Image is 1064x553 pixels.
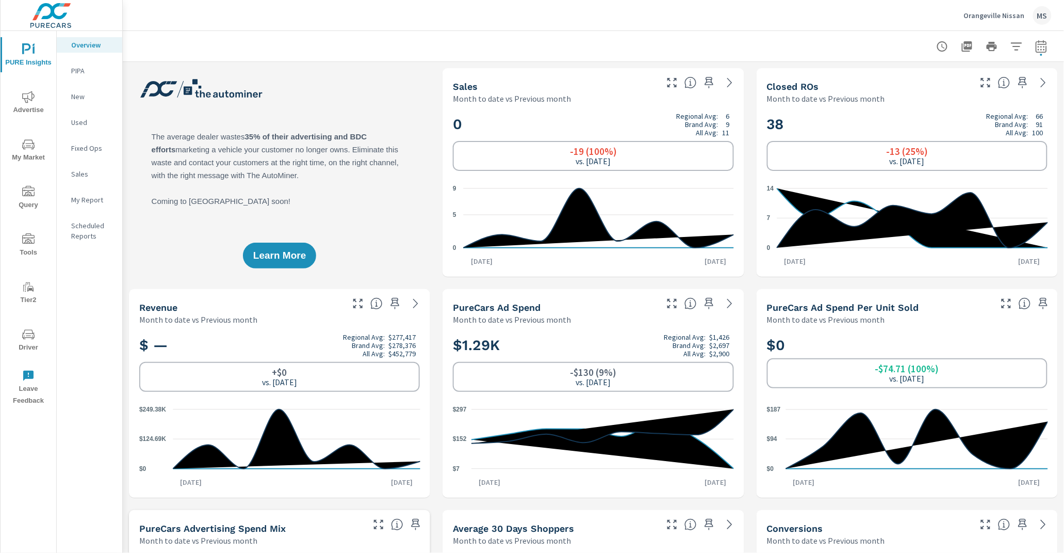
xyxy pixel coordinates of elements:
p: Month to date vs Previous month [767,92,885,105]
p: Fixed Ops [71,143,114,153]
h5: PureCars Ad Spend Per Unit Sold [767,302,919,313]
p: All Avg: [696,129,718,137]
p: 6 [726,112,730,120]
p: Scheduled Reports [71,220,114,241]
p: Orangeville Nissan [964,11,1025,20]
button: "Export Report to PDF" [957,36,977,57]
h6: -19 (100%) [570,146,617,156]
text: 14 [767,185,774,192]
p: $452,779 [388,350,416,358]
text: $187 [767,406,781,413]
span: Save this to your personalized report [701,74,717,91]
p: My Report [71,195,114,205]
div: Overview [57,37,122,53]
p: 66 [1036,112,1043,120]
span: Driver [4,328,53,354]
text: $0 [767,465,774,472]
p: [DATE] [173,477,209,487]
text: 9 [453,185,456,192]
text: 0 [453,244,456,251]
p: Regional Avg: [664,333,706,341]
h2: 0 [453,112,733,137]
p: [DATE] [1011,477,1047,487]
p: Regional Avg: [677,112,718,120]
button: Make Fullscreen [664,74,680,91]
button: Make Fullscreen [977,516,994,533]
h5: PureCars Advertising Spend Mix [139,523,286,534]
span: A rolling 30 day total of daily Shoppers on the dealership website, averaged over the selected da... [684,518,697,531]
button: Make Fullscreen [664,516,680,533]
a: See more details in report [722,295,738,312]
p: Brand Avg: [673,341,706,350]
div: My Report [57,192,122,208]
p: [DATE] [1011,256,1047,266]
span: This table looks at how you compare to the amount of budget you spend per channel as opposed to y... [391,518,403,531]
text: $124.69K [139,436,166,443]
span: Average cost of advertising per each vehicle sold at the dealer over the selected date range. The... [1019,297,1031,310]
p: 11 [723,129,730,137]
p: Month to date vs Previous month [453,534,571,547]
p: vs. [DATE] [890,156,925,166]
p: $1,426 [710,333,730,341]
span: Save this to your personalized report [387,295,403,312]
div: PIPA [57,63,122,78]
div: Fixed Ops [57,140,122,156]
button: Print Report [981,36,1002,57]
p: PIPA [71,66,114,76]
a: See more details in report [722,74,738,91]
text: $94 [767,435,777,443]
p: Sales [71,169,114,179]
h5: PureCars Ad Spend [453,302,541,313]
span: Number of Repair Orders Closed by the selected dealership group over the selected time range. [So... [998,76,1010,89]
h2: 38 [767,112,1047,137]
p: Month to date vs Previous month [139,313,257,326]
text: $249.38K [139,406,166,413]
p: New [71,91,114,102]
p: Regional Avg: [343,333,385,341]
text: $0 [139,465,146,472]
h2: $0 [767,336,1047,354]
p: [DATE] [464,256,500,266]
button: Learn More [243,243,316,268]
p: Month to date vs Previous month [453,313,571,326]
p: vs. [DATE] [890,374,925,383]
p: Month to date vs Previous month [139,534,257,547]
h2: $ — [139,333,420,358]
span: Tools [4,233,53,259]
span: PURE Insights [4,43,53,69]
p: [DATE] [384,477,420,487]
p: $2,900 [710,350,730,358]
div: Scheduled Reports [57,218,122,244]
span: My Market [4,138,53,164]
span: Save this to your personalized report [1014,74,1031,91]
p: All Avg: [363,350,385,358]
span: Tier2 [4,281,53,306]
h6: -$130 (9%) [570,367,616,377]
a: See more details in report [1035,516,1052,533]
p: [DATE] [472,477,508,487]
button: Make Fullscreen [664,295,680,312]
span: Save this to your personalized report [1035,295,1052,312]
h2: $1.29K [453,333,733,358]
p: Brand Avg: [685,120,718,129]
h5: Closed ROs [767,81,819,92]
span: Total sales revenue over the selected date range. [Source: This data is sourced from the dealer’s... [370,297,383,310]
h6: -13 (25%) [886,146,928,156]
p: [DATE] [777,256,813,266]
p: $278,376 [388,341,416,350]
p: [DATE] [698,477,734,487]
button: Make Fullscreen [998,295,1014,312]
span: Number of vehicles sold by the dealership over the selected date range. [Source: This data is sou... [684,76,697,89]
span: Save this to your personalized report [407,516,424,533]
h5: Sales [453,81,478,92]
button: Make Fullscreen [350,295,366,312]
button: Make Fullscreen [370,516,387,533]
div: nav menu [1,31,56,411]
text: $152 [453,436,467,443]
div: MS [1033,6,1052,25]
p: Brand Avg: [352,341,385,350]
p: Brand Avg: [995,120,1028,129]
p: Used [71,117,114,128]
p: All Avg: [1006,129,1028,137]
p: 91 [1036,120,1043,129]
